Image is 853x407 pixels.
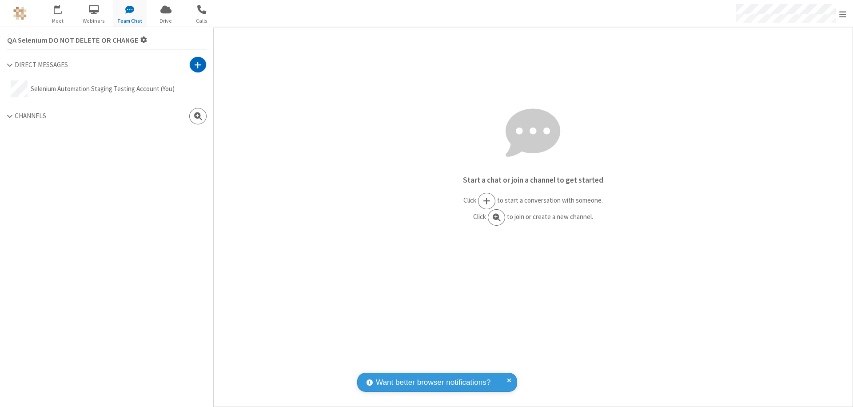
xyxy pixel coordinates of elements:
img: QA Selenium DO NOT DELETE OR CHANGE [13,7,27,20]
p: Start a chat or join a channel to get started [214,175,853,186]
span: Calls [185,17,219,25]
span: Want better browser notifications? [376,377,490,388]
span: Team Chat [113,17,147,25]
button: Settings [4,31,151,49]
span: Direct Messages [15,60,68,69]
span: Channels [15,112,46,120]
div: 1 [60,5,66,12]
span: QA Selenium DO NOT DELETE OR CHANGE [7,36,139,44]
span: Webinars [77,17,111,25]
span: Meet [41,17,75,25]
p: Click to start a conversation with someone. Click to join or create a new channel. [214,193,853,226]
button: Selenium Automation Staging Testing Account (You) [7,76,207,101]
span: Drive [149,17,183,25]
